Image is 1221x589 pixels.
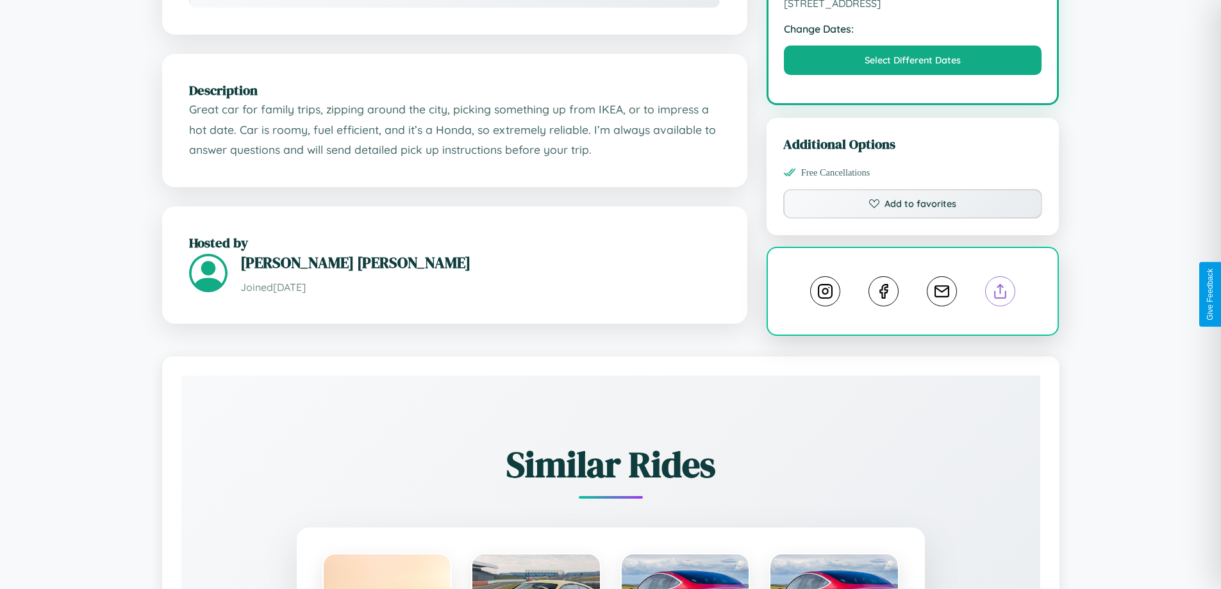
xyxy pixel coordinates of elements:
[783,189,1043,219] button: Add to favorites
[226,440,995,489] h2: Similar Rides
[240,278,720,297] p: Joined [DATE]
[784,22,1042,35] strong: Change Dates:
[189,99,720,160] p: Great car for family trips, zipping around the city, picking something up from IKEA, or to impres...
[189,81,720,99] h2: Description
[784,46,1042,75] button: Select Different Dates
[240,252,720,273] h3: [PERSON_NAME] [PERSON_NAME]
[783,135,1043,153] h3: Additional Options
[801,167,870,178] span: Free Cancellations
[1206,269,1215,320] div: Give Feedback
[189,233,720,252] h2: Hosted by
